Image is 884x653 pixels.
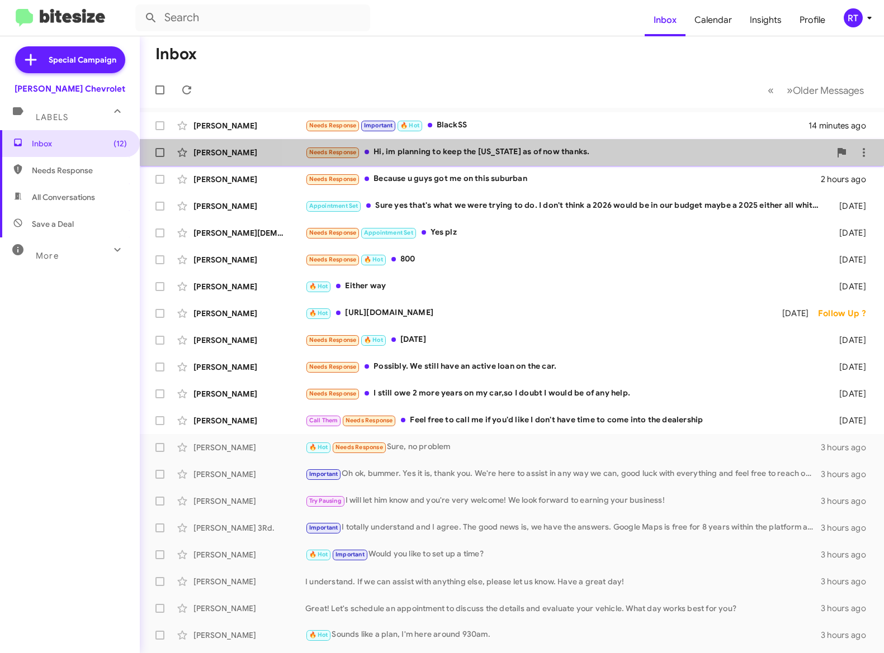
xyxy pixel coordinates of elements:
div: [PERSON_NAME] [193,201,305,212]
div: Follow Up ? [818,308,875,319]
div: 3 hours ago [821,522,875,533]
div: [DATE] [825,254,875,265]
span: Appointment Set [309,202,358,209]
div: [DATE] [825,227,875,239]
span: Special Campaign [49,54,116,65]
div: [URL][DOMAIN_NAME] [305,307,772,320]
span: 🔥 Hot [364,256,383,263]
div: [PERSON_NAME] [193,415,305,426]
div: Feel free to call me if you'd like I don't have time to come into the dealership [305,414,825,427]
div: Would you like to set up a time? [305,548,821,561]
a: Profile [791,4,834,36]
div: I will let him know and you're very welcome! We look forward to earning your business! [305,494,821,507]
span: Needs Response [309,229,357,236]
span: 🔥 Hot [309,444,328,451]
span: Needs Response [335,444,383,451]
a: Calendar [686,4,741,36]
span: Important [309,524,338,531]
span: Older Messages [793,84,864,97]
div: [DATE] [825,361,875,373]
div: [PERSON_NAME] [193,174,305,185]
span: Important [335,551,365,558]
div: 800 [305,253,825,266]
div: Yes plz [305,226,825,239]
span: Needs Response [309,175,357,183]
div: RT [844,8,863,27]
div: Either way [305,280,825,293]
div: Sure yes that's what we were trying to do. I don't think a 2026 would be in our budget maybe a 20... [305,199,825,212]
div: [PERSON_NAME][DEMOGRAPHIC_DATA] [193,227,305,239]
span: » [787,83,793,97]
div: [PERSON_NAME] [193,120,305,131]
div: [DATE] [772,308,818,319]
div: [PERSON_NAME] [193,469,305,480]
div: I totally understand and I agree. The good news is, we have the answers. Google Maps is free for ... [305,521,821,534]
span: Important [364,122,393,129]
div: [PERSON_NAME] [193,388,305,399]
div: [PERSON_NAME] [193,495,305,507]
div: [PERSON_NAME] [193,281,305,292]
div: Sounds like a plan, I'm here around 930am. [305,628,821,641]
span: Needs Response [309,256,357,263]
div: [DATE] [825,201,875,212]
div: [PERSON_NAME] [193,147,305,158]
div: I understand. If we can assist with anything else, please let us know. Have a great day! [305,576,821,587]
span: Save a Deal [32,218,74,230]
span: Try Pausing [309,497,342,504]
div: [PERSON_NAME] 3Rd. [193,522,305,533]
span: 🔥 Hot [309,283,328,290]
a: Inbox [645,4,686,36]
span: Needs Response [346,417,393,424]
span: Labels [36,112,68,122]
div: [PERSON_NAME] [193,576,305,587]
div: 14 minutes ago [809,120,875,131]
input: Search [135,4,370,31]
span: All Conversations [32,192,95,203]
div: Sure, no problem [305,441,821,454]
div: Hi, im planning to keep the [US_STATE] as of now thanks. [305,146,830,159]
div: [PERSON_NAME] [193,603,305,614]
div: [DATE] [825,281,875,292]
div: 3 hours ago [821,495,875,507]
span: Needs Response [309,363,357,370]
span: (12) [114,138,127,149]
div: [PERSON_NAME] [193,630,305,641]
a: Special Campaign [15,46,125,73]
div: [PERSON_NAME] [193,308,305,319]
a: Insights [741,4,791,36]
div: [PERSON_NAME] [193,254,305,265]
div: BlackSS [305,119,809,132]
div: [PERSON_NAME] [193,442,305,453]
span: 🔥 Hot [400,122,419,129]
div: I still owe 2 more years on my car,so I doubt I would be of any help. [305,387,825,400]
div: 3 hours ago [821,576,875,587]
span: More [36,251,59,261]
div: [PERSON_NAME] [193,335,305,346]
span: 🔥 Hot [309,631,328,638]
div: Possibly. We still have an active loan on the car. [305,360,825,373]
span: Important [309,470,338,478]
button: Previous [761,79,781,102]
span: Needs Response [309,336,357,344]
button: Next [780,79,871,102]
div: [PERSON_NAME] Chevrolet [15,83,125,94]
span: Needs Response [309,122,357,129]
span: 🔥 Hot [364,336,383,344]
div: [DATE] [825,388,875,399]
div: 3 hours ago [821,469,875,480]
button: RT [834,8,872,27]
div: Great! Let's schedule an appointment to discuss the details and evaluate your vehicle. What day w... [305,603,821,614]
span: Needs Response [309,390,357,397]
span: Needs Response [32,165,127,176]
div: 3 hours ago [821,630,875,641]
h1: Inbox [155,45,197,63]
span: Call Them [309,417,338,424]
div: [PERSON_NAME] [193,361,305,373]
div: 3 hours ago [821,549,875,560]
div: [DATE] [825,415,875,426]
span: 🔥 Hot [309,551,328,558]
div: [DATE] [825,335,875,346]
